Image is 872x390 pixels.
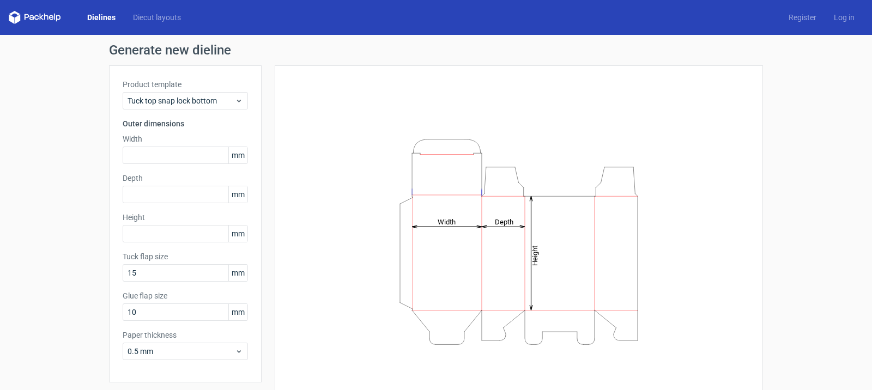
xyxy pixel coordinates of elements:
label: Height [123,212,248,223]
label: Glue flap size [123,290,248,301]
span: 0.5 mm [128,346,235,357]
span: mm [228,226,247,242]
span: mm [228,265,247,281]
h1: Generate new dieline [109,44,763,57]
a: Log in [825,12,863,23]
a: Dielines [78,12,124,23]
span: mm [228,147,247,163]
label: Tuck flap size [123,251,248,262]
label: Product template [123,79,248,90]
a: Diecut layouts [124,12,190,23]
tspan: Height [531,245,539,265]
label: Depth [123,173,248,184]
label: Width [123,133,248,144]
span: Tuck top snap lock bottom [128,95,235,106]
label: Paper thickness [123,330,248,340]
span: mm [228,304,247,320]
h3: Outer dimensions [123,118,248,129]
span: mm [228,186,247,203]
a: Register [780,12,825,23]
tspan: Width [438,217,456,226]
tspan: Depth [495,217,513,226]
